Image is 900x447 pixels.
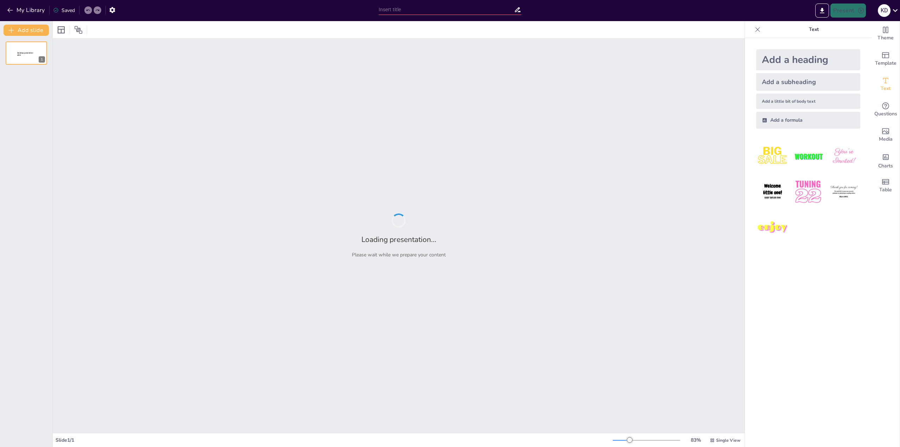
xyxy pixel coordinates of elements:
[877,34,894,42] span: Theme
[716,438,740,443] span: Single View
[792,140,824,173] img: 2.jpeg
[756,49,860,70] div: Add a heading
[828,140,860,173] img: 3.jpeg
[763,21,864,38] p: Text
[874,110,897,118] span: Questions
[17,52,33,56] span: Sendsteps presentation editor
[687,437,704,443] div: 83 %
[828,175,860,208] img: 6.jpeg
[872,97,900,122] div: Get real-time input from your audience
[756,140,789,173] img: 1.jpeg
[879,135,893,143] span: Media
[361,235,436,244] h2: Loading presentation...
[53,7,75,14] div: Saved
[379,5,514,15] input: Insert title
[4,25,49,36] button: Add slide
[756,73,860,91] div: Add a subheading
[56,437,613,443] div: Slide 1 / 1
[872,173,900,198] div: Add a table
[872,122,900,148] div: Add images, graphics, shapes or video
[875,59,896,67] span: Template
[756,112,860,129] div: Add a formula
[878,4,891,18] button: K D
[878,162,893,170] span: Charts
[872,148,900,173] div: Add charts and graphs
[352,251,446,258] p: Please wait while we prepare your content
[872,21,900,46] div: Change the overall theme
[872,72,900,97] div: Add text boxes
[879,186,892,194] span: Table
[56,24,67,36] div: Layout
[6,41,47,65] div: 1
[881,85,891,92] span: Text
[815,4,829,18] button: Export to PowerPoint
[792,175,824,208] img: 5.jpeg
[756,175,789,208] img: 4.jpeg
[872,46,900,72] div: Add ready made slides
[878,4,891,17] div: K D
[5,5,48,16] button: My Library
[39,56,45,63] div: 1
[830,4,866,18] button: Present
[74,26,83,34] span: Position
[756,211,789,244] img: 7.jpeg
[756,94,860,109] div: Add a little bit of body text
